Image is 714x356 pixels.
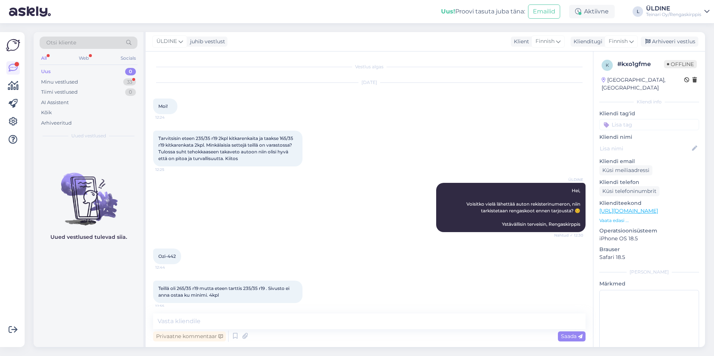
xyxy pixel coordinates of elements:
p: Vaata edasi ... [599,217,699,224]
div: Web [77,53,90,63]
span: Saada [561,333,583,340]
button: Emailid [528,4,560,19]
p: Klienditeekond [599,199,699,207]
input: Lisa tag [599,119,699,130]
div: juhib vestlust [187,38,225,46]
div: Kõik [41,109,52,116]
div: 0 [125,88,136,96]
span: Otsi kliente [46,39,76,47]
span: Moi! [158,103,168,109]
div: Küsi meiliaadressi [599,165,652,175]
div: All [40,53,48,63]
p: Märkmed [599,280,699,288]
div: Vestlus algas [153,63,586,70]
img: No chats [34,159,143,227]
p: Uued vestlused tulevad siia. [50,233,127,241]
div: Kliendi info [599,99,699,105]
p: Kliendi tag'id [599,110,699,118]
p: Kliendi email [599,157,699,165]
div: Klient [511,38,529,46]
div: Proovi tasuta juba täna: [441,7,525,16]
div: 0 [125,68,136,75]
span: ÜLDINE [156,37,177,46]
input: Lisa nimi [600,144,690,153]
span: Uued vestlused [71,132,106,139]
div: Minu vestlused [41,78,78,86]
div: [PERSON_NAME] [599,269,699,275]
span: 12:24 [155,115,183,120]
span: Offline [664,60,697,68]
span: 12:25 [155,167,183,172]
div: AI Assistent [41,99,69,106]
p: Brauser [599,246,699,253]
div: Arhiveeri vestlus [641,37,698,47]
p: Safari 18.5 [599,253,699,261]
span: Ozi-442 [158,253,176,259]
div: Socials [119,53,137,63]
a: [URL][DOMAIN_NAME] [599,207,658,214]
div: # kxo1gfme [617,60,664,69]
div: Teinari Oy/Rengaskirppis [646,12,701,18]
div: Tiimi vestlused [41,88,78,96]
span: Teillä oli 265/35 r19 mutta eteen tarttis 235/35 r19 . Sivusto ei anna ostaa ku minimi. 4kpl [158,285,291,298]
a: ÜLDINETeinari Oy/Rengaskirppis [646,6,710,18]
div: Arhiveeritud [41,119,72,127]
span: k [606,62,609,68]
span: 12:44 [155,265,183,270]
div: Aktiivne [569,5,615,18]
div: Küsi telefoninumbrit [599,186,659,196]
div: [DATE] [153,79,586,86]
span: 12:55 [155,303,183,309]
p: Operatsioonisüsteem [599,227,699,235]
div: 33 [123,78,136,86]
span: Nähtud ✓ 12:30 [554,232,583,238]
div: Privaatne kommentaar [153,331,226,341]
b: Uus! [441,8,455,15]
p: Kliendi telefon [599,178,699,186]
div: Uus [41,68,51,75]
div: [GEOGRAPHIC_DATA], [GEOGRAPHIC_DATA] [602,76,684,92]
img: Askly Logo [6,38,20,52]
span: ÜLDINE [555,177,583,182]
span: Tarvitsisin eteen 235/35 r19 2kpl kitkarenkaita ja taakse 165/35 r19 kitkarenkata 2kpl. Minkälais... [158,135,294,161]
div: ÜLDINE [646,6,701,12]
span: Finnish [609,37,628,46]
div: L [633,6,643,17]
p: iPhone OS 18.5 [599,235,699,243]
div: Klienditugi [571,38,602,46]
p: Kliendi nimi [599,133,699,141]
span: Finnish [535,37,555,46]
